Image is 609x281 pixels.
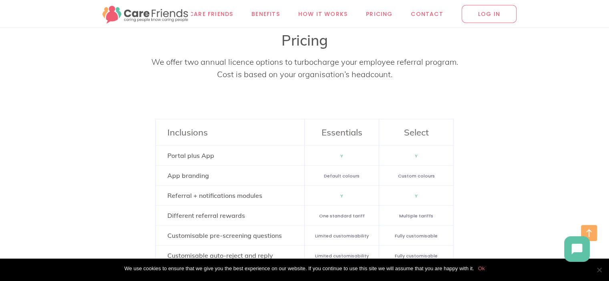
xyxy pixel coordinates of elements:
h4: Select [383,126,449,139]
span: How it works [298,9,348,18]
h4: Inclusions [167,126,293,139]
span: No [595,266,603,274]
a: Ok [478,265,485,273]
p: Different referral rewards [167,209,293,221]
li: Fully customisable [379,245,453,265]
h4: Essentials [309,126,375,139]
span: We use cookies to ensure that we give you the best experience on our website. If you continue to ... [124,265,474,273]
p: Customisable pre-screening questions [167,229,293,241]
iframe: Chatbot [556,228,598,270]
p: Portal plus App [167,149,293,161]
span: Pricing [366,9,392,18]
p: Customisable auto-reject and reply emails [167,249,293,272]
p: Referral + notifications modules [167,189,293,201]
li: Limited customisability [305,245,379,265]
span: Contact [411,9,443,18]
span: Y [340,192,343,199]
span: Y [415,152,418,159]
li: Custom colours [379,165,453,185]
li: Fully customisable [379,225,453,245]
span: Y [415,192,418,199]
li: Default colours [305,165,379,185]
li: Limited customisability [305,225,379,245]
li: Multiple tariffs [379,205,453,225]
li: One standard tariff [305,205,379,225]
span: Benefits [251,9,280,18]
p: App branding [167,169,293,181]
span: Why Care Friends [173,9,233,18]
span: Y [340,152,343,159]
span: LOG IN [462,5,517,23]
